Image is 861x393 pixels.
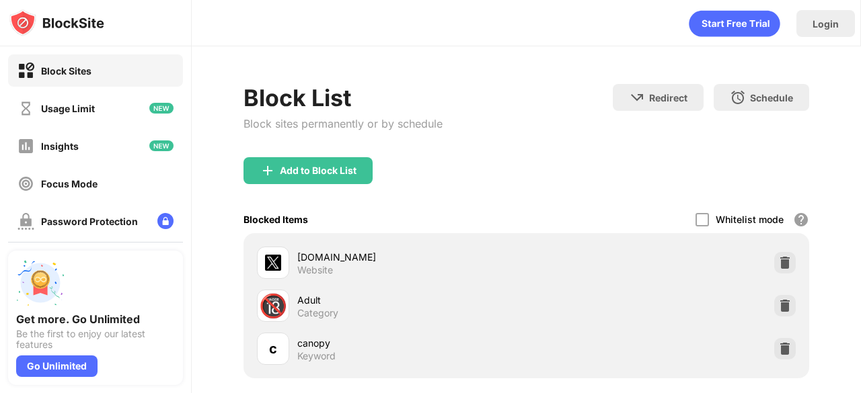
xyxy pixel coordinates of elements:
[297,307,338,319] div: Category
[41,103,95,114] div: Usage Limit
[689,10,780,37] div: animation
[17,100,34,117] img: time-usage-off.svg
[157,213,174,229] img: lock-menu.svg
[244,214,308,225] div: Blocked Items
[16,355,98,377] div: Go Unlimited
[244,117,443,130] div: Block sites permanently or by schedule
[149,140,174,151] img: new-icon.svg
[265,255,281,271] img: favicons
[17,62,34,79] img: block-on.svg
[16,312,175,326] div: Get more. Go Unlimited
[17,138,34,155] img: insights-off.svg
[716,214,784,225] div: Whitelist mode
[750,92,793,103] div: Schedule
[244,84,443,112] div: Block List
[649,92,687,103] div: Redirect
[259,292,287,320] div: 🔞
[9,9,104,36] img: logo-blocksite.svg
[41,178,98,189] div: Focus Mode
[297,336,527,350] div: canopy
[149,103,174,114] img: new-icon.svg
[41,216,138,227] div: Password Protection
[41,140,79,152] div: Insights
[813,18,839,30] div: Login
[17,213,34,230] img: password-protection-off.svg
[17,175,34,192] img: focus-off.svg
[280,165,357,176] div: Add to Block List
[297,293,527,307] div: Adult
[16,259,65,307] img: push-unlimited.svg
[297,264,333,276] div: Website
[41,65,91,77] div: Block Sites
[297,350,336,362] div: Keyword
[269,339,277,359] div: c
[297,250,527,264] div: [DOMAIN_NAME]
[16,329,175,350] div: Be the first to enjoy our latest features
